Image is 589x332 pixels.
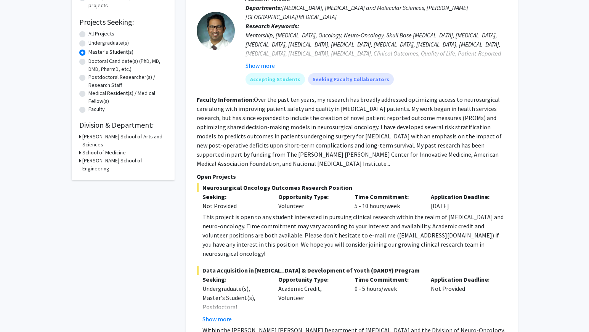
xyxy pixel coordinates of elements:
[82,149,126,157] h3: School of Medicine
[246,22,299,30] b: Research Keywords:
[79,120,167,130] h2: Division & Department:
[308,73,394,85] mat-chip: Seeking Faculty Collaborators
[6,298,32,326] iframe: Chat
[246,61,275,70] button: Show more
[88,73,167,89] label: Postdoctoral Researcher(s) / Research Staff
[202,314,232,324] button: Show more
[425,275,501,324] div: Not Provided
[88,48,133,56] label: Master's Student(s)
[88,30,114,38] label: All Projects
[88,105,105,113] label: Faculty
[349,192,425,210] div: 5 - 10 hours/week
[246,4,468,21] span: [MEDICAL_DATA], [MEDICAL_DATA] and Molecular Sciences, [PERSON_NAME][GEOGRAPHIC_DATA][MEDICAL_DATA]
[197,183,507,192] span: Neurosurgical Oncology Outcomes Research Position
[79,18,167,27] h2: Projects Seeking:
[197,266,507,275] span: Data Acquisition in [MEDICAL_DATA] & Development of Youth (DANDY) Program
[202,212,507,258] div: This project is open to any student interested in pursuing clinical research within the realm of ...
[202,201,267,210] div: Not Provided
[355,275,419,284] p: Time Commitment:
[431,275,496,284] p: Application Deadline:
[278,275,343,284] p: Opportunity Type:
[197,172,507,181] p: Open Projects
[202,192,267,201] p: Seeking:
[197,96,502,167] fg-read-more: Over the past ten years, my research has broadly addressed optimizing access to neurosurgical car...
[88,57,167,73] label: Doctoral Candidate(s) (PhD, MD, DMD, PharmD, etc.)
[246,30,507,85] div: Mentorship, [MEDICAL_DATA], Oncology, Neuro-Oncology, Skull Base [MEDICAL_DATA], [MEDICAL_DATA], ...
[202,275,267,284] p: Seeking:
[246,4,282,11] b: Departments:
[82,157,167,173] h3: [PERSON_NAME] School of Engineering
[88,39,129,47] label: Undergraduate(s)
[197,96,254,103] b: Faculty Information:
[425,192,501,210] div: [DATE]
[82,133,167,149] h3: [PERSON_NAME] School of Arts and Sciences
[88,89,167,105] label: Medical Resident(s) / Medical Fellow(s)
[246,73,305,85] mat-chip: Accepting Students
[273,192,349,210] div: Volunteer
[431,192,496,201] p: Application Deadline:
[273,275,349,324] div: Academic Credit, Volunteer
[349,275,425,324] div: 0 - 5 hours/week
[355,192,419,201] p: Time Commitment:
[278,192,343,201] p: Opportunity Type:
